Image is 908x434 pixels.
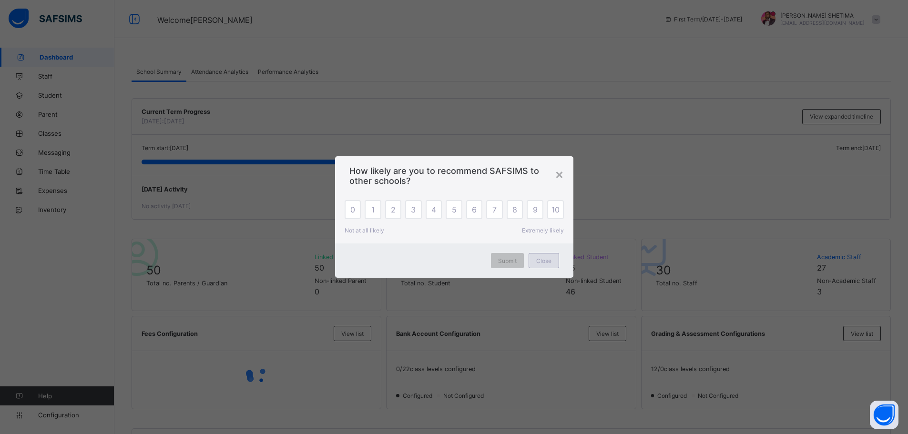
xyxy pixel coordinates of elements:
div: 0 [345,200,361,219]
span: 2 [391,205,396,214]
span: Close [536,257,551,264]
span: 8 [512,205,517,214]
span: 5 [452,205,457,214]
span: 7 [492,205,497,214]
span: 3 [411,205,416,214]
div: × [555,166,564,182]
span: 1 [371,205,375,214]
span: Extremely likely [522,227,564,234]
span: 10 [551,205,560,214]
span: Not at all likely [345,227,384,234]
span: Submit [498,257,517,264]
button: Open asap [870,401,898,429]
span: 9 [533,205,538,214]
span: 6 [472,205,477,214]
span: How likely are you to recommend SAFSIMS to other schools? [349,166,559,186]
span: 4 [431,205,436,214]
